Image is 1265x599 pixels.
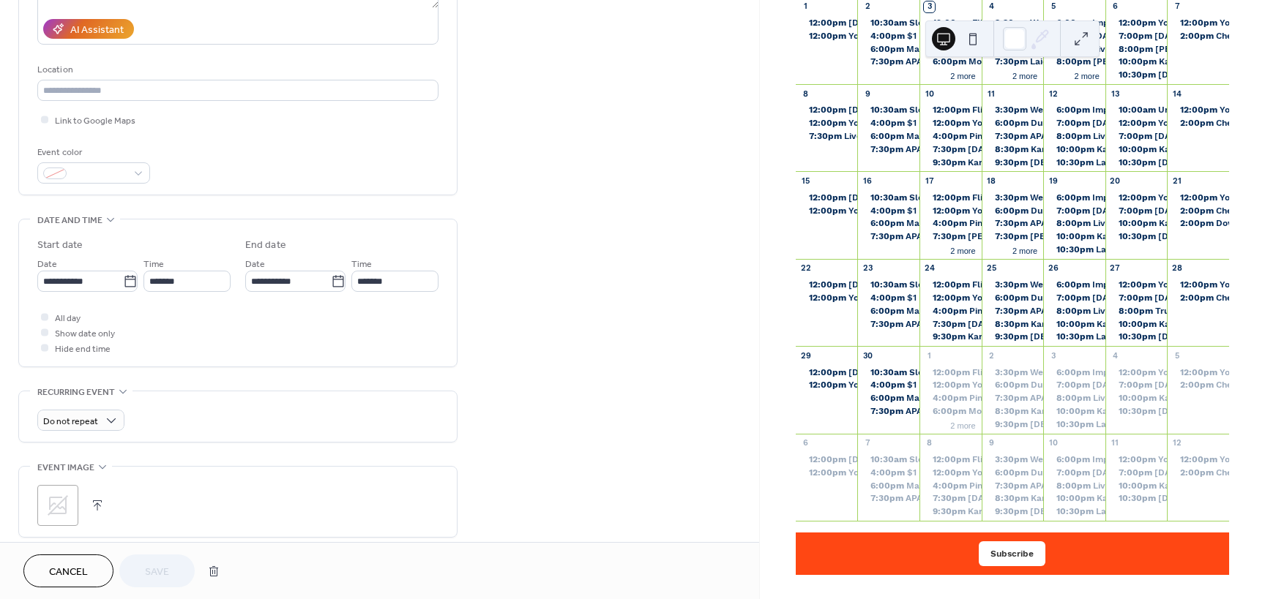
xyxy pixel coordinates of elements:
div: Yoga Class @ VIDYA Yoga & Fitness [1167,104,1229,116]
span: 7:30pm [870,56,906,68]
div: Slow Flow Yoga Class at [GEOGRAPHIC_DATA] [909,279,1112,291]
span: Date and time [37,213,102,228]
div: Flight Wine Night @ The Fiesty Pigeon [972,104,1137,116]
span: 10:30pm [1119,230,1158,243]
div: Pint Night @ [GEOGRAPHIC_DATA] [969,217,1119,230]
div: [DEMOGRAPHIC_DATA] Night @ [US_STATE][GEOGRAPHIC_DATA] [848,17,1135,29]
div: Pint Night @ TN Hills Brewstillery [919,217,982,230]
div: Yoga Class @ VIDYA Yoga & Fitness [1167,17,1229,29]
div: 12 [1048,88,1059,99]
div: Karaoke at Little Magic Bar [919,157,982,169]
div: Karaoke at [GEOGRAPHIC_DATA] [968,157,1111,169]
span: 6:00pm [933,56,969,68]
span: 10:30pm [1056,244,1096,256]
span: 3:30pm [995,104,1030,116]
div: Dungeons and Dragons at Philosopher's House [982,292,1044,304]
div: Slow Flow Yoga Class at Philosopher's House [857,279,919,291]
span: 12:00pm [933,192,972,204]
div: AI Assistant [70,23,124,38]
span: 10:00pm [1119,217,1159,230]
div: 27 [1110,263,1121,274]
span: 4:00pm [870,292,907,304]
div: Weekly Mah Jongg game time at Philosoher's House [982,104,1044,116]
div: Mandarin Language Class @ Philosopher's House [857,43,919,56]
div: APA 9-Ball Pool League @ Wild Wing [982,217,1044,230]
div: Improv and Acting Workshop Every Friday @ 6pm [1043,104,1105,116]
span: 12:00pm [1119,192,1158,204]
div: Weekly Mah Jongg game time at Philosoher's House [982,279,1044,291]
div: 25 [986,263,997,274]
div: Dungeons and Dragons at [GEOGRAPHIC_DATA] [1031,117,1237,129]
div: Ladies Night @ Tennessee Hills Brewstillery [796,104,858,116]
div: [PERSON_NAME] at The Down Home [1030,230,1191,243]
span: 12:00pm [933,117,972,129]
div: Dungeons and Dragons at [GEOGRAPHIC_DATA] [1031,205,1237,217]
div: Karaoke at Little Magic Bar [1043,230,1105,243]
div: Karaoke at Little Magic Bar [1105,56,1168,68]
button: 2 more [1007,244,1043,256]
span: 3:30pm [995,192,1030,204]
div: Saturday Night Live @ Diablos [1105,157,1168,169]
span: Link to Google Maps [55,113,135,129]
span: 6:00pm [1056,104,1092,116]
div: 3 [924,1,935,12]
div: Karaoke at Little Magic Bar [1105,217,1168,230]
div: Mandarin Language Class @ Philosopher's House [906,130,1117,143]
div: Chess Club @ Mulligan's [1167,30,1229,42]
div: Yoga Class @ VIDYA Yoga & Fitness [972,292,1124,304]
div: $1 Wings & Nuggets @ Wild Wing [857,30,919,42]
div: Improv and Acting Workshop Every Friday @ 6pm [1043,17,1105,29]
span: 7:30pm [933,143,968,156]
div: Luke Bulla at The Down Home [1043,56,1105,68]
span: 7:30pm [809,130,844,143]
div: APA 9-Ball Pool League @ Wild Wing [906,143,1066,156]
div: Mandarin Language Class @ Philosopher's House [906,43,1117,56]
div: Yoga Class @ VIDYA Yoga & Fitness [919,117,982,129]
span: 12:00pm [933,279,972,291]
div: Slow Flow Yoga Class at Philosopher's House [857,104,919,116]
div: Ladies Night @ Tennessee Hills Brewstillery [796,17,858,29]
div: Yoga Class @ VIDYA Yoga & Fitness [1105,17,1168,29]
span: 6:00pm [1056,192,1092,204]
div: 4 [986,1,997,12]
span: 12:00pm [1119,117,1158,129]
div: Dungeons and Dragons at [GEOGRAPHIC_DATA] [1031,292,1237,304]
div: Friday Live Music at Little Magic Bar [1043,292,1105,304]
div: 18 [986,176,997,187]
span: 12:00pm [1119,17,1158,29]
button: Subscribe [979,541,1045,566]
div: [DEMOGRAPHIC_DATA] Night @ [US_STATE][GEOGRAPHIC_DATA] [848,279,1135,291]
div: End date [245,238,286,253]
span: 6:00pm [870,130,906,143]
div: 11 [986,88,997,99]
span: 6:00pm [995,117,1031,129]
div: Karaoke at [GEOGRAPHIC_DATA] [1097,230,1239,243]
button: 2 more [944,244,981,256]
span: 7:30pm [995,230,1030,243]
div: Location [37,62,436,78]
span: 7:30pm [995,130,1030,143]
div: Slow Flow Yoga Class at [GEOGRAPHIC_DATA] [909,192,1112,204]
span: Date [37,257,57,272]
span: Cancel [49,565,88,580]
span: 3:30pm [995,279,1030,291]
div: Saturday Night Live @ Diablos [1105,230,1168,243]
span: 4:00pm [870,30,907,42]
div: Improv and Acting Workshop Every Friday @ 6pm [1043,279,1105,291]
span: 7:30pm [933,230,968,243]
span: 8:30pm [995,143,1031,156]
span: 12:00pm [809,104,848,116]
div: Mandarin Language Class @ Philosopher's House [906,217,1117,230]
div: Yoga Class @ VIDYA Yoga & Fitness [848,292,1001,304]
div: Yoga Class @ VIDYA Yoga & Fitness [796,205,858,217]
span: 10:00am [1119,104,1158,116]
div: Flight Wine Night @ The Fiesty Pigeon [919,17,982,29]
div: Chess Club @ Mulligan's [1167,205,1229,217]
div: Karaoke at Little Magic Bar [1105,143,1168,156]
div: Saturday Night Live Music at Little Magic Bar [1105,130,1168,143]
div: Laid Back Country Picker at The Down Home [982,56,1044,68]
div: APA 9-Ball Pool League @ Wild Wing [906,230,1066,243]
span: 2:00pm [1180,205,1216,217]
span: 10:30am [870,192,909,204]
span: 7:30pm [870,230,906,243]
